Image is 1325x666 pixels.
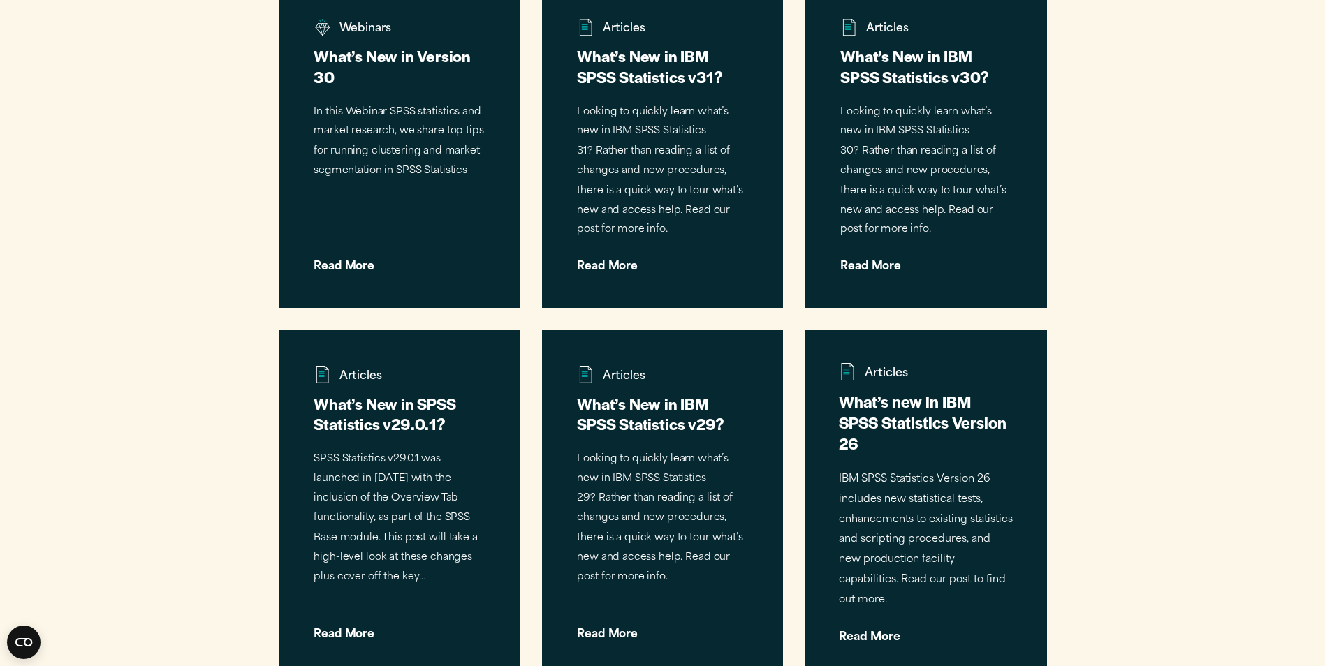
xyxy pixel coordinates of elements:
[7,626,41,659] button: Open CMP widget
[577,20,747,43] span: Articles
[839,621,1013,643] span: Read More
[841,20,1011,43] span: Articles
[314,20,484,43] span: Webinars
[314,450,484,589] p: SPSS Statistics v29.0.1 was launched in [DATE] with the inclusion of the Overview Tab functionali...
[841,250,1011,272] span: Read More
[577,45,747,87] h3: What’s New in IBM SPSS Statistics v31?
[314,103,484,182] p: In this Webinar SPSS statistics and market research, we share top tips for running clustering and...
[314,619,484,640] span: Read More
[841,18,858,36] img: negative documents document
[841,45,1011,87] h3: What’s New in IBM SPSS Statistics v30?
[839,470,1013,611] p: IBM SPSS Statistics Version 26 includes new statistical tests, enhancements to existing statistic...
[314,393,484,434] h3: What’s New in SPSS Statistics v29.0.1?
[577,450,747,589] p: Looking to quickly learn what’s new in IBM SPSS Statistics 29? Rather than reading a list of chan...
[841,103,1011,241] p: Looking to quickly learn what’s new in IBM SPSS Statistics 30? Rather than reading a list of chan...
[577,250,747,272] span: Read More
[314,366,331,383] img: negative documents document
[577,619,747,640] span: Read More
[314,45,484,87] h3: What’s New in Version 30
[839,391,1013,454] h3: What’s new in IBM SPSS Statistics Version 26
[577,367,747,390] span: Articles
[314,250,484,272] span: Read More
[314,18,331,36] img: negative core excellence
[577,103,747,241] p: Looking to quickly learn what’s new in IBM SPSS Statistics 31? Rather than reading a list of chan...
[314,367,484,390] span: Articles
[577,393,747,434] h3: What’s New in IBM SPSS Statistics v29?
[577,18,594,36] img: negative documents document
[839,363,856,380] img: negative documents document
[577,366,594,383] img: negative documents document
[839,364,1013,387] span: Articles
